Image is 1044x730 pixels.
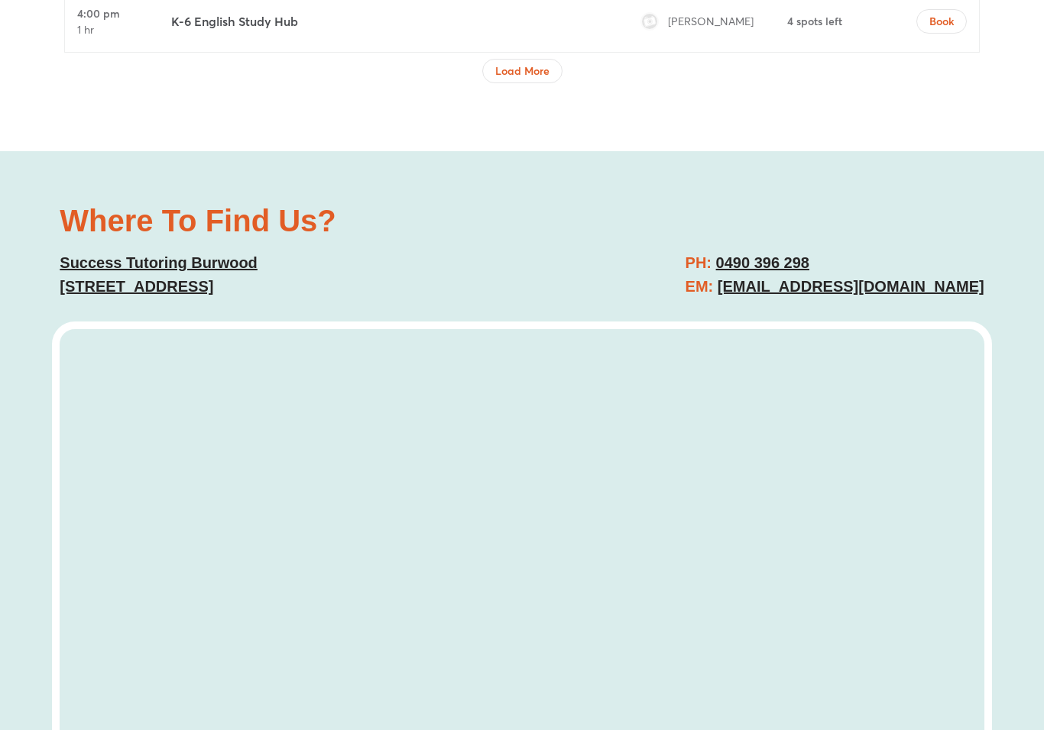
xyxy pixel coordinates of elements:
[782,557,1044,730] iframe: Chat Widget
[686,278,714,295] span: EM:
[716,254,809,271] a: 0490 396 298
[60,254,258,271] u: Success Tutoring Burwood
[60,278,213,295] u: [STREET_ADDRESS]
[718,278,984,295] a: [EMAIL_ADDRESS][DOMAIN_NAME]
[60,205,507,236] h2: Where To Find Us?
[60,254,258,295] a: Success Tutoring Burwood[STREET_ADDRESS]
[686,254,712,271] span: PH:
